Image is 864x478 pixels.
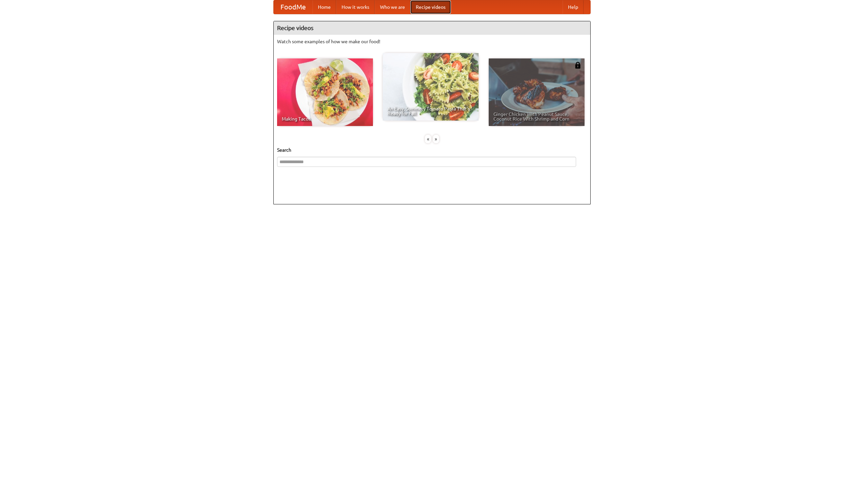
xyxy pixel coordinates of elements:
h5: Search [277,147,587,153]
a: Who we are [375,0,410,14]
h4: Recipe videos [274,21,590,35]
a: Making Tacos [277,58,373,126]
a: How it works [336,0,375,14]
div: « [425,135,431,143]
a: Home [313,0,336,14]
a: An Easy, Summery Tomato Pasta That's Ready for Fall [383,53,479,121]
a: FoodMe [274,0,313,14]
span: An Easy, Summery Tomato Pasta That's Ready for Fall [387,106,474,116]
img: 483408.png [574,62,581,69]
span: Making Tacos [282,117,368,121]
div: » [433,135,439,143]
p: Watch some examples of how we make our food! [277,38,587,45]
a: Recipe videos [410,0,451,14]
a: Help [563,0,584,14]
